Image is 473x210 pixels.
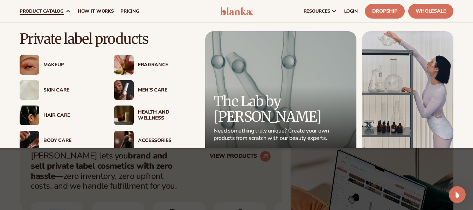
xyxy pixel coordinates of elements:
[43,113,100,118] div: Hair Care
[43,87,100,93] div: Skin Care
[43,138,100,144] div: Body Care
[214,94,331,124] p: The Lab by [PERSON_NAME]
[138,87,195,93] div: Men’s Care
[120,8,139,14] span: pricing
[20,8,64,14] span: product catalog
[78,8,114,14] span: How It Works
[20,80,39,100] img: Cream moisturizer swatch.
[114,106,195,125] a: Candles and incense on table. Health And Wellness
[20,131,100,150] a: Male hand applying moisturizer. Body Care
[20,55,39,75] img: Female with glitter eye makeup.
[114,131,134,150] img: Female with makeup brush.
[114,80,134,100] img: Male holding moisturizer bottle.
[138,62,195,68] div: Fragrance
[114,131,195,150] a: Female with makeup brush. Accessories
[114,80,195,100] a: Male holding moisturizer bottle. Men’s Care
[408,4,453,19] a: Wholesale
[304,8,330,14] span: resources
[20,55,100,75] a: Female with glitter eye makeup. Makeup
[205,31,356,176] a: Microscopic product formula. The Lab by [PERSON_NAME] Need something truly unique? Create your ow...
[114,55,195,75] a: Pink blooming flower. Fragrance
[20,106,39,125] img: Female hair pulled back with clips.
[220,7,253,15] img: logo
[344,8,358,14] span: LOGIN
[449,186,466,203] div: Open Intercom Messenger
[43,62,100,68] div: Makeup
[20,106,100,125] a: Female hair pulled back with clips. Hair Care
[365,4,405,19] a: Dropship
[114,106,134,125] img: Candles and incense on table.
[114,55,134,75] img: Pink blooming flower.
[138,138,195,144] div: Accessories
[214,127,331,142] p: Need something truly unique? Create your own products from scratch with our beauty experts.
[362,31,453,176] img: Female in lab with equipment.
[20,31,195,47] p: Private label products
[20,80,100,100] a: Cream moisturizer swatch. Skin Care
[138,109,195,121] div: Health And Wellness
[20,131,39,150] img: Male hand applying moisturizer.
